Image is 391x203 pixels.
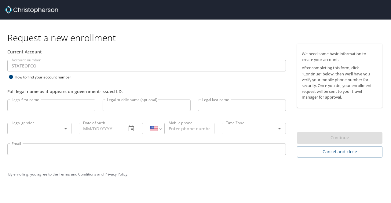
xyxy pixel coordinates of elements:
span: Cancel and close [302,148,378,156]
input: MM/DD/YYYY [79,123,122,134]
p: After completing this form, click "Continue" below, then we'll have you verify your mobile phone ... [302,65,378,100]
img: cbt logo [5,6,58,13]
div: By enrolling, you agree to the and . [8,167,383,182]
p: We need some basic information to create your account. [302,51,378,63]
a: Privacy Policy [104,172,127,177]
input: Enter phone number [164,123,214,134]
button: Open [275,124,284,133]
div: How to find your account number [7,73,84,81]
div: ​ [7,123,71,134]
h1: Request a new enrollment [7,32,387,44]
div: Current Account [7,49,286,55]
div: Full legal name as it appears on government-issued I.D. [7,88,286,95]
a: Terms and Conditions [59,172,96,177]
button: Cancel and close [297,146,382,158]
